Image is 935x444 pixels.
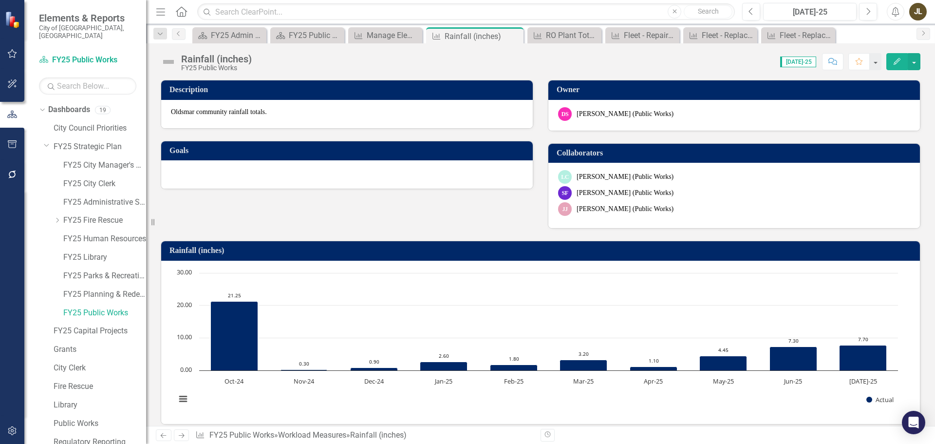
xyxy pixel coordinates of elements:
[788,337,799,344] text: 7.30
[702,29,755,41] div: Fleet - Replaced Tires
[209,430,274,440] a: FY25 Public Works
[530,29,599,41] a: RO Plant Total Flow (MG)
[624,29,677,41] div: Fleet - Repaired Tires
[171,268,910,414] div: Chart. Highcharts interactive chart.
[369,358,379,365] text: 0.90
[783,377,802,386] text: Jun-25
[684,5,732,19] button: Search
[169,146,528,155] h3: Goals
[54,418,146,429] a: Public Works
[579,350,589,357] text: 3.20
[350,430,407,440] div: Rainfall (inches)
[48,104,90,116] a: Dashboards
[5,11,22,28] img: ClearPoint Strategy
[63,270,146,282] a: FY25 Parks & Recreation
[63,178,146,190] a: FY25 City Clerk
[700,356,747,370] path: May-25, 4.45. Actual.
[557,149,915,157] h3: Collaborators
[718,347,729,353] text: 4.45
[273,29,342,41] a: FY25 Public Works - Strategic Plan
[546,29,599,41] div: RO Plant Total Flow (MG)
[63,308,146,319] a: FY25 Public Works
[176,392,190,406] button: View chart menu, Chart
[63,215,146,226] a: FY25 Fire Rescue
[54,344,146,355] a: Grants
[558,170,572,184] div: LC
[367,29,420,41] div: Manage Elements
[63,289,146,300] a: FY25 Planning & Redevelopment
[181,64,252,72] div: FY25 Public Works
[364,377,384,386] text: Dec-24
[195,430,533,441] div: » »
[54,363,146,374] a: City Clerk
[558,107,572,121] div: DS
[780,57,816,67] span: [DATE]-25
[211,29,264,41] div: FY25 Admin Services - Strategic Plan
[351,367,398,370] path: Dec-24, 0.9. Actual.
[909,3,927,20] button: JL
[181,54,252,64] div: Rainfall (inches)
[490,365,538,370] path: Feb-25, 1.8. Actual.
[770,347,817,370] path: Jun-25, 7.3. Actual.
[177,300,192,309] text: 20.00
[608,29,677,41] a: Fleet - Repaired Tires
[63,197,146,208] a: FY25 Administrative Services
[686,29,755,41] a: Fleet - Replaced Tires
[39,24,136,40] small: City of [GEOGRAPHIC_DATA], [GEOGRAPHIC_DATA]
[289,29,342,41] div: FY25 Public Works - Strategic Plan
[54,123,146,134] a: City Council Priorities
[39,12,136,24] span: Elements & Reports
[169,246,915,255] h3: Rainfall (inches)
[294,377,315,386] text: Nov-24
[445,30,521,42] div: Rainfall (inches)
[840,345,887,370] path: Jul-25, 7.7. Actual.
[504,377,524,386] text: Feb-25
[644,377,663,386] text: Apr-25
[54,326,146,337] a: FY25 Capital Projects
[764,29,833,41] a: Fleet - Replaced Batteries
[858,336,868,343] text: 7.70
[558,186,572,200] div: SF
[180,365,192,374] text: 0.00
[630,367,677,370] path: Apr-25, 1.1. Actual.
[866,395,894,404] button: Show Actual
[577,204,673,214] div: [PERSON_NAME] (Public Works)
[169,85,528,94] h3: Description
[763,3,857,20] button: [DATE]-25
[577,109,673,119] div: [PERSON_NAME] (Public Works)
[780,29,833,41] div: Fleet - Replaced Batteries
[63,160,146,171] a: FY25 City Manager's Office
[171,108,267,116] span: Oldsmar community rainfall totals.
[280,369,328,370] path: Nov-24, 0.3. Actual.
[63,233,146,245] a: FY25 Human Resources
[849,377,877,386] text: [DATE]-25
[54,141,146,153] a: FY25 Strategic Plan
[299,360,309,367] text: 0.30
[557,85,915,94] h3: Owner
[39,55,136,66] a: FY25 Public Works
[177,332,192,341] text: 10.00
[39,77,136,95] input: Search Below...
[161,54,176,70] img: Not Defined
[420,362,467,370] path: Jan-25, 2.6. Actual.
[577,188,673,198] div: [PERSON_NAME] (Public Works)
[902,411,925,434] div: Open Intercom Messenger
[228,292,241,299] text: 21.25
[211,301,258,370] path: Oct-24, 21.25. Actual.
[573,377,594,386] text: Mar-25
[767,6,853,18] div: [DATE]-25
[278,430,346,440] a: Workload Measures
[171,268,903,414] svg: Interactive chart
[195,29,264,41] a: FY25 Admin Services - Strategic Plan
[63,252,146,263] a: FY25 Library
[558,202,572,216] div: JJ
[509,355,519,362] text: 1.80
[197,3,735,20] input: Search ClearPoint...
[54,381,146,392] a: Fire Rescue
[434,377,452,386] text: Jan-25
[577,172,673,182] div: [PERSON_NAME] (Public Works)
[351,29,420,41] a: Manage Elements
[224,377,244,386] text: Oct-24
[649,357,659,364] text: 1.10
